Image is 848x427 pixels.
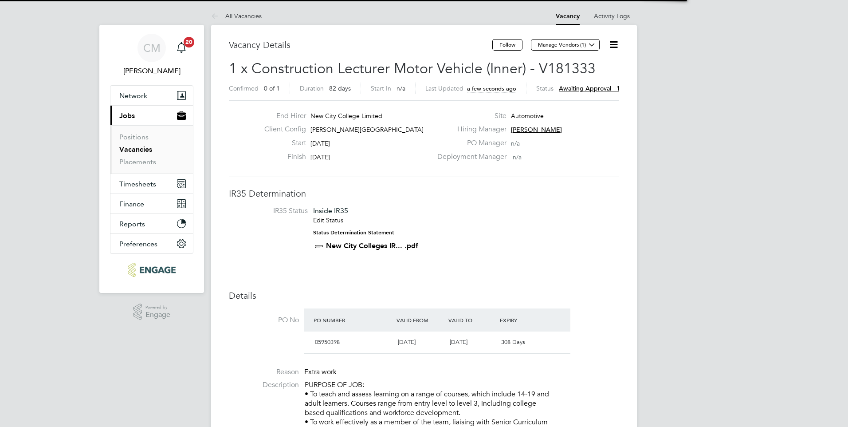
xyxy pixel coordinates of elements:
[119,91,147,100] span: Network
[492,39,522,51] button: Follow
[397,84,405,92] span: n/a
[229,368,299,377] label: Reason
[145,304,170,311] span: Powered by
[559,84,626,92] span: Awaiting approval - 1/2
[110,125,193,174] div: Jobs
[371,84,391,92] label: Start In
[511,112,544,120] span: Automotive
[511,139,520,147] span: n/a
[313,206,348,215] span: Inside IR35
[110,106,193,125] button: Jobs
[119,200,144,208] span: Finance
[300,84,324,92] label: Duration
[432,138,506,148] label: PO Manager
[257,138,306,148] label: Start
[467,85,516,92] span: a few seconds ago
[229,188,619,199] h3: IR35 Determination
[110,34,193,76] a: CM[PERSON_NAME]
[326,241,418,250] a: New City Colleges IR... .pdf
[229,290,619,301] h3: Details
[446,312,498,328] div: Valid To
[110,66,193,76] span: Colleen Marshall
[531,39,600,51] button: Manage Vendors (1)
[310,126,424,134] span: [PERSON_NAME][GEOGRAPHIC_DATA]
[99,25,204,293] nav: Main navigation
[329,84,351,92] span: 82 days
[119,158,156,166] a: Placements
[257,152,306,162] label: Finish
[119,240,157,248] span: Preferences
[511,126,562,134] span: [PERSON_NAME]
[229,380,299,390] label: Description
[264,84,280,92] span: 0 of 1
[311,312,394,328] div: PO Number
[128,263,175,277] img: ncclondon-logo-retina.png
[257,111,306,121] label: End Hirer
[119,133,149,141] a: Positions
[173,34,190,62] a: 20
[238,206,308,216] label: IR35 Status
[110,86,193,105] button: Network
[313,216,343,224] a: Edit Status
[394,312,446,328] div: Valid From
[110,234,193,253] button: Preferences
[513,153,522,161] span: n/a
[257,125,306,134] label: Client Config
[119,111,135,120] span: Jobs
[556,12,580,20] a: Vacancy
[133,304,171,320] a: Powered byEngage
[145,311,170,319] span: Engage
[310,112,382,120] span: New City College Limited
[450,338,467,346] span: [DATE]
[229,316,299,325] label: PO No
[594,12,630,20] a: Activity Logs
[229,39,492,51] h3: Vacancy Details
[110,263,193,277] a: Go to home page
[498,312,550,328] div: Expiry
[110,214,193,233] button: Reports
[501,338,525,346] span: 308 Days
[119,145,152,154] a: Vacancies
[304,368,337,376] span: Extra work
[536,84,554,92] label: Status
[315,338,340,346] span: 05950398
[310,153,330,161] span: [DATE]
[432,111,506,121] label: Site
[119,180,156,188] span: Timesheets
[110,174,193,194] button: Timesheets
[229,60,596,77] span: 1 x Construction Lecturer Motor Vehicle (Inner) - V181333
[425,84,463,92] label: Last Updated
[432,152,506,162] label: Deployment Manager
[432,125,506,134] label: Hiring Manager
[143,42,161,54] span: CM
[310,139,330,147] span: [DATE]
[229,84,259,92] label: Confirmed
[110,194,193,213] button: Finance
[119,220,145,228] span: Reports
[184,37,194,47] span: 20
[211,12,262,20] a: All Vacancies
[398,338,416,346] span: [DATE]
[313,229,394,236] strong: Status Determination Statement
